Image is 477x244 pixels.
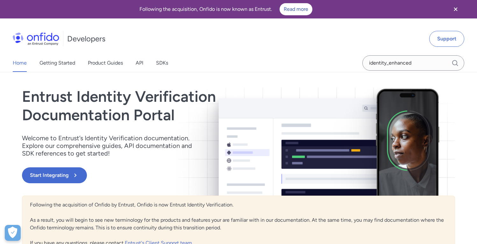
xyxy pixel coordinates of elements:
h1: Entrust Identity Verification Documentation Portal [22,87,325,124]
a: Getting Started [39,54,75,72]
div: Cookie Preferences [5,225,21,241]
p: Welcome to Entrust’s Identity Verification documentation. Explore our comprehensive guides, API d... [22,134,200,157]
a: Support [429,31,464,47]
button: Open Preferences [5,225,21,241]
a: Start Integrating [22,167,325,183]
a: API [136,54,143,72]
h1: Developers [67,34,105,44]
input: Onfido search input field [362,55,464,71]
a: Product Guides [88,54,123,72]
a: Home [13,54,27,72]
div: Following the acquisition, Onfido is now known as Entrust. [8,3,444,15]
svg: Close banner [452,5,459,13]
a: Read more [280,3,312,15]
button: Close banner [444,1,467,17]
img: Onfido Logo [13,32,59,45]
button: Start Integrating [22,167,87,183]
a: SDKs [156,54,168,72]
